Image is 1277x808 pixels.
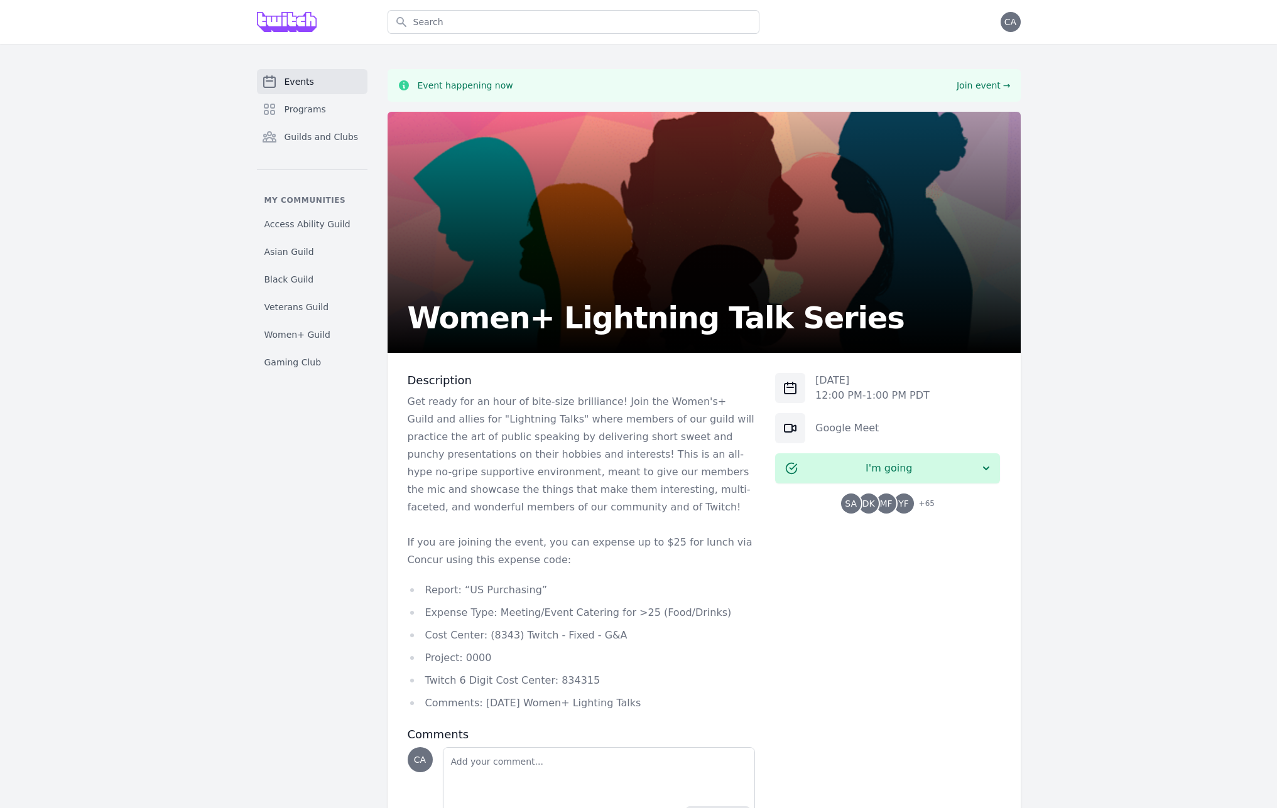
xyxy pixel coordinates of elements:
[257,323,367,346] a: Women+ Guild
[257,69,367,374] nav: Sidebar
[264,218,350,230] span: Access Ability Guild
[418,79,513,92] p: Event happening now
[257,195,367,205] p: My communities
[408,604,756,622] li: Expense Type: Meeting/Event Catering for >25 (Food/Drinks)
[845,499,857,508] span: SA
[408,303,905,333] h2: Women+ Lightning Talk Series
[408,534,756,569] p: If you are joining the event, you can expense up to $25 for lunch via Concur using this expense c...
[257,296,367,318] a: Veterans Guild
[264,328,330,341] span: Women+ Guild
[408,581,756,599] li: Report: “US Purchasing”
[285,103,326,116] span: Programs
[285,75,314,88] span: Events
[408,373,756,388] h3: Description
[862,499,875,508] span: DK
[775,453,1000,483] button: I'm going
[257,268,367,291] a: Black Guild
[264,301,329,313] span: Veterans Guild
[815,388,930,403] p: 12:00 PM - 1:00 PM PDT
[798,461,980,476] span: I'm going
[257,124,367,149] a: Guilds and Clubs
[264,356,322,369] span: Gaming Club
[408,649,756,667] li: Project: 0000
[408,694,756,712] li: Comments: [DATE] Women+ Lighting Talks
[285,131,359,143] span: Guilds and Clubs
[414,755,426,764] span: CA
[957,79,1011,92] a: Join event
[815,422,879,434] a: Google Meet
[815,373,930,388] p: [DATE]
[408,393,756,516] p: Get ready for an hour of bite-size brilliance! Join the Women's+ Guild and allies for "Lightning ...
[1001,12,1021,32] button: CA
[880,499,893,508] span: MF
[264,273,314,286] span: Black Guild
[1003,79,1011,92] span: →
[408,627,756,644] li: Cost Center: (8343) Twitch - Fixed - G&A
[257,213,367,235] a: Access Ability Guild
[257,351,367,374] a: Gaming Club
[388,10,759,34] input: Search
[898,499,909,508] span: YF
[257,69,367,94] a: Events
[911,496,935,514] span: + 65
[408,727,756,742] h3: Comments
[1004,18,1016,26] span: CA
[264,245,314,258] span: Asian Guild
[257,240,367,263] a: Asian Guild
[257,12,317,32] img: Grove
[257,97,367,122] a: Programs
[408,672,756,689] li: Twitch 6 Digit Cost Center: 834315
